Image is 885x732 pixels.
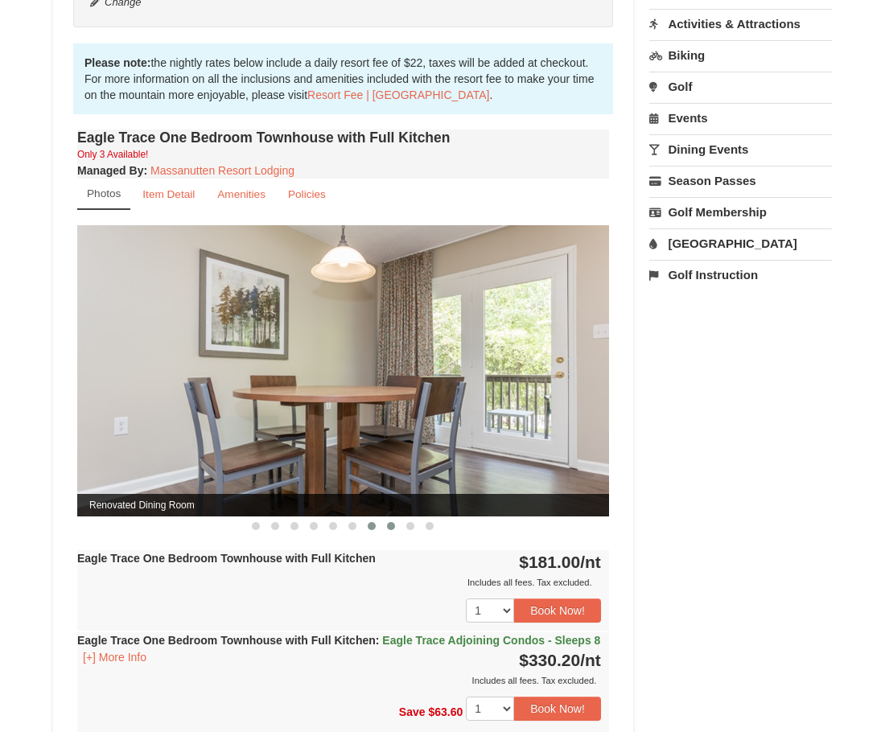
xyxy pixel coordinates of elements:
[307,88,489,101] a: Resort Fee | [GEOGRAPHIC_DATA]
[77,130,609,146] h4: Eagle Trace One Bedroom Townhouse with Full Kitchen
[77,574,601,590] div: Includes all fees. Tax excluded.
[649,72,832,101] a: Golf
[77,164,143,177] span: Managed By
[77,648,152,666] button: [+] More Info
[142,188,195,200] small: Item Detail
[649,134,832,164] a: Dining Events
[217,188,265,200] small: Amenities
[73,43,613,114] div: the nightly rates below include a daily resort fee of $22, taxes will be added at checkout. For m...
[399,705,426,718] span: Save
[649,228,832,258] a: [GEOGRAPHIC_DATA]
[649,40,832,70] a: Biking
[207,179,276,210] a: Amenities
[580,553,601,571] span: /nt
[77,552,376,565] strong: Eagle Trace One Bedroom Townhouse with Full Kitchen
[77,149,148,160] small: Only 3 Available!
[132,179,205,210] a: Item Detail
[84,56,150,69] strong: Please note:
[77,494,609,516] span: Renovated Dining Room
[77,634,600,647] strong: Eagle Trace One Bedroom Townhouse with Full Kitchen
[382,634,600,647] span: Eagle Trace Adjoining Condos - Sleeps 8
[150,164,294,177] a: Massanutten Resort Lodging
[288,188,326,200] small: Policies
[514,697,601,721] button: Book Now!
[519,553,601,571] strong: $181.00
[278,179,336,210] a: Policies
[77,179,130,210] a: Photos
[77,225,609,516] img: Renovated Dining Room
[580,651,601,669] span: /nt
[649,103,832,133] a: Events
[376,634,380,647] span: :
[87,187,121,199] small: Photos
[649,166,832,195] a: Season Passes
[649,9,832,39] a: Activities & Attractions
[428,705,463,718] span: $63.60
[514,598,601,623] button: Book Now!
[77,672,601,689] div: Includes all fees. Tax excluded.
[519,651,580,669] span: $330.20
[77,164,147,177] strong: :
[649,260,832,290] a: Golf Instruction
[649,197,832,227] a: Golf Membership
